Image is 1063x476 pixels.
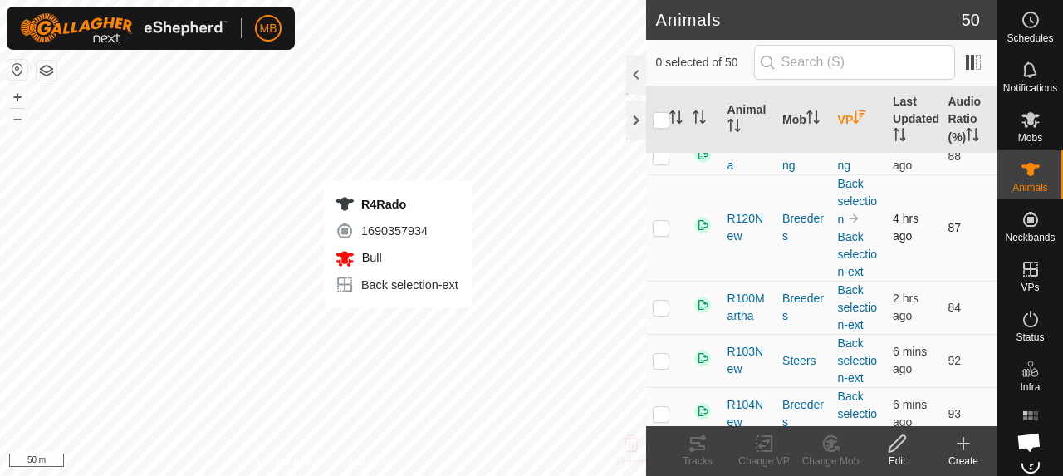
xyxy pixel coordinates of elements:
span: R120New [727,210,769,245]
span: 84 [948,301,961,314]
span: 88 [948,150,961,163]
span: Infra [1020,382,1040,392]
span: Status [1016,332,1044,342]
a: Privacy Policy [257,454,320,469]
p-sorticon: Activate to sort [853,113,866,126]
a: Back selection [838,177,877,226]
div: Breeders [782,210,824,245]
a: Back selection-ext [838,336,877,385]
img: returning on [693,145,713,164]
div: Breeders [782,396,824,431]
p-sorticon: Activate to sort [806,113,820,126]
span: 92 [948,354,961,367]
button: Map Layers [37,61,56,81]
div: Steers [782,352,824,370]
span: R74Milla [727,140,769,174]
img: returning on [693,215,713,235]
span: Neckbands [1005,233,1055,243]
p-sorticon: Activate to sort [966,130,979,144]
a: Contact Us [339,454,388,469]
img: returning on [693,401,713,421]
span: R100Martha [727,290,769,325]
th: Last Updated [886,86,941,154]
span: R103New [727,343,769,378]
div: Create [930,454,997,469]
img: Gallagher Logo [20,13,228,43]
button: + [7,87,27,107]
p-sorticon: Activate to sort [669,113,683,126]
div: Change Mob [797,454,864,469]
span: 12 Oct 2025, 3:03 pm [893,398,927,429]
input: Search (S) [754,45,955,80]
th: Mob [776,86,830,154]
div: Open chat [1007,420,1051,464]
span: 12 Oct 2025, 11:03 am [893,212,918,243]
button: Reset Map [7,60,27,80]
span: R104New [727,396,769,431]
span: Bull [358,251,382,264]
th: Audio Ratio (%) [941,86,997,154]
p-sorticon: Activate to sort [693,113,706,126]
span: VPs [1021,282,1039,292]
div: Tracks [664,454,731,469]
p-sorticon: Activate to sort [893,130,906,144]
img: returning on [693,348,713,368]
span: 93 [948,407,961,420]
th: Animal [721,86,776,154]
a: Back selection-ext [838,230,877,278]
span: 12 Oct 2025, 3:03 pm [893,141,927,172]
span: Mobs [1018,133,1042,143]
span: MB [260,20,277,37]
img: returning on [693,295,713,315]
div: Change VP [731,454,797,469]
div: R4Rado [335,194,458,214]
a: Back selection-ext [838,390,877,438]
a: Fattening [838,141,874,172]
p-sorticon: Activate to sort [727,121,741,135]
img: to [847,212,860,225]
div: Breeders [782,290,824,325]
span: 87 [948,221,961,234]
span: 12 Oct 2025, 1:03 pm [893,292,918,322]
a: Back selection-ext [838,283,877,331]
h2: Animals [656,10,962,30]
span: Heatmap [1010,432,1051,442]
th: VP [831,86,886,154]
span: Notifications [1003,83,1057,93]
div: Edit [864,454,930,469]
span: 0 selected of 50 [656,54,754,71]
span: Schedules [1007,33,1053,43]
button: – [7,109,27,129]
div: Fattening [782,140,824,174]
span: 50 [962,7,980,32]
span: 12 Oct 2025, 3:03 pm [893,345,927,375]
span: Animals [1012,183,1048,193]
div: Back selection-ext [335,275,458,295]
div: 1690357934 [335,221,458,241]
